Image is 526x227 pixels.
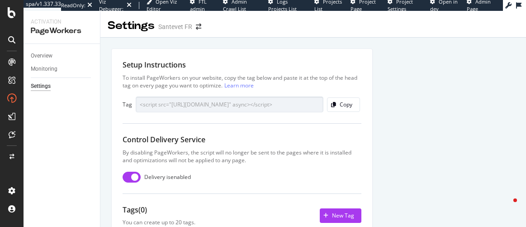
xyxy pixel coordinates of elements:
[123,149,361,164] div: By disabling PageWorkers, the script will no longer be sent to the pages where it is installed an...
[144,173,191,181] div: Delivery is enabled
[224,82,254,89] a: Learn more
[31,51,52,61] div: Overview
[327,97,360,112] button: Copy
[123,74,361,89] div: To install PageWorkers on your website, copy the tag below and paste it at the top of the head ta...
[108,18,155,34] div: Settings
[31,18,93,26] div: Activation
[196,24,201,30] div: arrow-right-arrow-left
[31,51,94,61] a: Overview
[123,101,132,108] div: Tag
[123,60,361,70] div: Setup Instructions
[123,205,195,215] div: Tags (0)
[31,64,57,74] div: Monitoring
[123,135,361,145] div: Control Delivery Service
[495,196,517,218] iframe: Intercom live chat
[158,22,192,31] div: Santevet FR
[31,26,93,36] div: PageWorkers
[340,101,352,108] div: Copy
[31,82,51,91] div: Settings
[320,208,361,223] button: New Tag
[332,212,354,219] div: New Tag
[31,64,94,74] a: Monitoring
[31,82,94,91] a: Settings
[61,2,85,9] div: ReadOnly:
[123,218,195,226] div: You can create up to 20 tags.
